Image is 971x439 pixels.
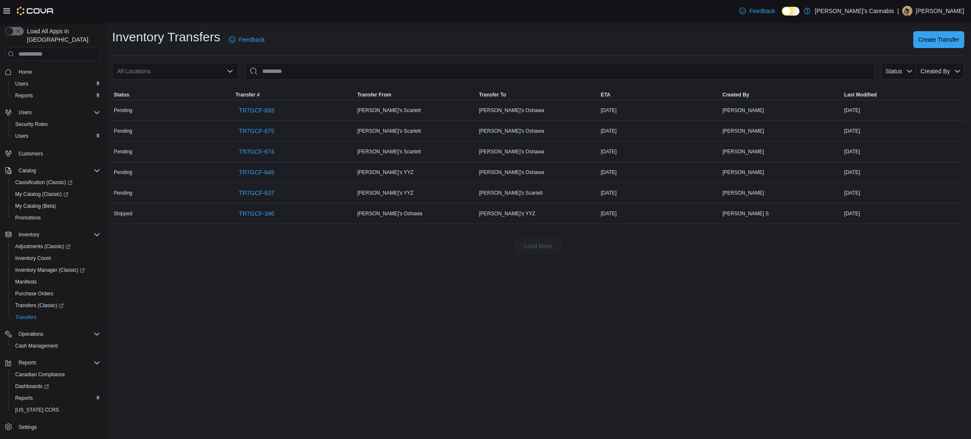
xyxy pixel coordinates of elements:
a: Classification (Classic) [12,177,76,187]
button: Reports [15,358,40,368]
span: Security Roles [15,121,48,128]
button: Status [881,63,916,80]
span: [PERSON_NAME]'s Oshawa [479,107,544,114]
span: [PERSON_NAME]'s YYZ [357,190,413,196]
input: Dark Mode [782,7,799,16]
span: Dashboards [12,381,100,391]
span: Transfers [12,312,100,322]
div: [DATE] [842,105,964,115]
button: Transfer To [477,90,599,100]
a: TR7GCF-693 [236,102,278,119]
button: Security Roles [8,118,104,130]
button: Operations [15,329,47,339]
a: Inventory Manager (Classic) [8,264,104,276]
button: Users [2,107,104,118]
span: TR7GCF-693 [239,106,274,115]
button: Reports [8,90,104,102]
span: [PERSON_NAME] [722,169,764,176]
button: My Catalog (Beta) [8,200,104,212]
button: Reports [8,392,104,404]
span: Customers [19,150,43,157]
button: Created By [721,90,842,100]
span: [PERSON_NAME]'s Scarlett [357,107,421,114]
span: [PERSON_NAME]'s YYZ [357,169,413,176]
span: Status [885,68,902,75]
span: Security Roles [12,119,100,129]
button: Created By [916,63,964,80]
button: Users [8,78,104,90]
span: Last Modified [844,91,877,98]
p: | [897,6,899,16]
span: Inventory Count [15,255,51,262]
a: Canadian Compliance [12,369,68,380]
span: Load More [524,242,553,250]
span: Transfers [15,314,36,321]
span: Purchase Orders [15,290,54,297]
span: Transfer From [357,91,392,98]
span: Promotions [15,214,41,221]
div: [DATE] [842,147,964,157]
span: Home [15,67,100,77]
a: Inventory Manager (Classic) [12,265,88,275]
a: Dashboards [12,381,52,391]
span: Manifests [15,278,37,285]
button: Open list of options [227,68,233,75]
span: Reports [15,395,33,402]
button: Inventory [2,229,104,241]
span: Canadian Compliance [12,369,100,380]
button: Operations [2,328,104,340]
button: Inventory [15,230,43,240]
span: Pending [114,169,132,176]
button: [US_STATE] CCRS [8,404,104,416]
span: Reports [12,393,100,403]
span: Status [114,91,129,98]
button: ETA [599,90,721,100]
span: Classification (Classic) [15,179,72,186]
span: [PERSON_NAME] [722,190,764,196]
a: Users [12,131,32,141]
span: Catalog [19,167,36,174]
span: Users [15,107,100,118]
button: Settings [2,421,104,433]
span: [PERSON_NAME]'s Scarlett [479,190,543,196]
a: TR7GCF-346 [236,205,278,222]
span: TR7GCF-346 [239,209,274,218]
span: Settings [15,422,100,432]
a: Reports [12,393,36,403]
button: Last Modified [842,90,964,100]
span: [PERSON_NAME]'s Scarlett [357,128,421,134]
span: Feedback [239,35,265,44]
div: [DATE] [599,188,721,198]
a: Settings [15,422,40,432]
a: Customers [15,149,46,159]
a: Adjustments (Classic) [8,241,104,252]
a: My Catalog (Beta) [12,201,59,211]
button: Transfers [8,311,104,323]
span: [PERSON_NAME]'s Oshawa [357,210,422,217]
p: [PERSON_NAME] [916,6,964,16]
a: My Catalog (Classic) [8,188,104,200]
span: Pending [114,128,132,134]
button: Promotions [8,212,104,224]
div: [DATE] [599,126,721,136]
button: Purchase Orders [8,288,104,300]
span: Inventory Manager (Classic) [15,267,85,273]
button: Users [8,130,104,142]
span: My Catalog (Classic) [12,189,100,199]
span: Inventory [19,231,39,238]
span: Users [15,133,28,139]
span: [PERSON_NAME] [722,107,764,114]
span: [PERSON_NAME] [722,148,764,155]
div: [DATE] [599,147,721,157]
h1: Inventory Transfers [112,29,220,46]
a: Feedback [736,3,778,19]
span: ETA [601,91,610,98]
a: My Catalog (Classic) [12,189,72,199]
div: [DATE] [599,167,721,177]
span: Users [19,109,32,116]
a: Dashboards [8,380,104,392]
a: Users [12,79,32,89]
span: Feedback [749,7,775,15]
div: Chelsea Hamilton [902,6,912,16]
